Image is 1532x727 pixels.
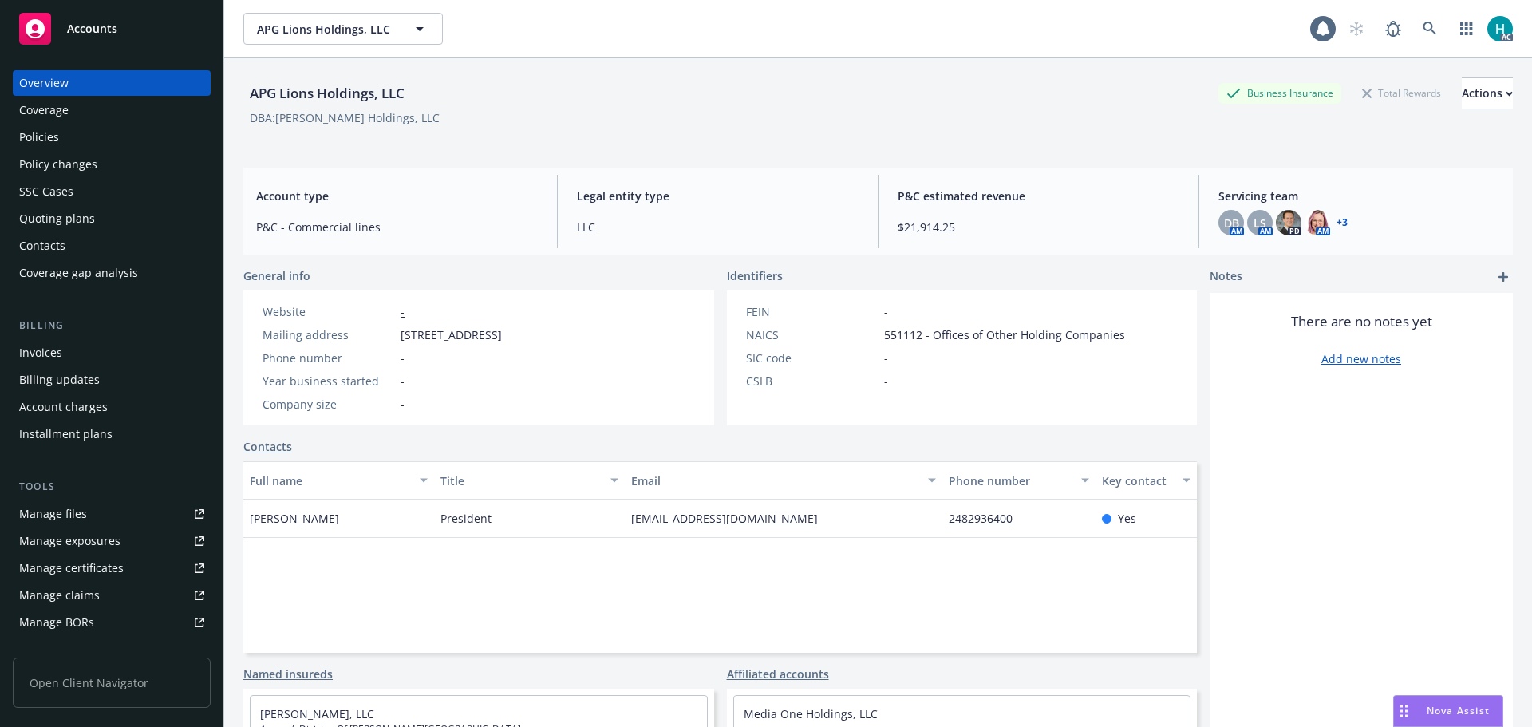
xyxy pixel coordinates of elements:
[631,472,918,489] div: Email
[1394,696,1414,726] div: Drag to move
[1102,472,1173,489] div: Key contact
[1224,215,1239,231] span: DB
[13,97,211,123] a: Coverage
[250,472,410,489] div: Full name
[243,461,434,500] button: Full name
[19,528,120,554] div: Manage exposures
[1096,461,1197,500] button: Key contact
[1218,83,1341,103] div: Business Insurance
[13,179,211,204] a: SSC Cases
[257,21,395,38] span: APG Lions Holdings, LLC
[401,350,405,366] span: -
[1377,13,1409,45] a: Report a Bug
[19,421,113,447] div: Installment plans
[13,658,211,708] span: Open Client Navigator
[19,367,100,393] div: Billing updates
[577,188,859,204] span: Legal entity type
[13,124,211,150] a: Policies
[13,528,211,554] span: Manage exposures
[1393,695,1503,727] button: Nova Assist
[401,373,405,389] span: -
[13,233,211,259] a: Contacts
[13,421,211,447] a: Installment plans
[401,304,405,319] a: -
[631,511,831,526] a: [EMAIL_ADDRESS][DOMAIN_NAME]
[256,219,538,235] span: P&C - Commercial lines
[19,637,140,662] div: Summary of insurance
[898,188,1179,204] span: P&C estimated revenue
[949,472,1071,489] div: Phone number
[440,472,601,489] div: Title
[577,219,859,235] span: LLC
[13,501,211,527] a: Manage files
[19,260,138,286] div: Coverage gap analysis
[1118,510,1136,527] span: Yes
[13,479,211,495] div: Tools
[1337,218,1348,227] a: +3
[746,303,878,320] div: FEIN
[13,583,211,608] a: Manage claims
[744,706,878,721] a: Media One Holdings, LLC
[13,610,211,635] a: Manage BORs
[67,22,117,35] span: Accounts
[1427,704,1490,717] span: Nova Assist
[263,303,394,320] div: Website
[263,396,394,413] div: Company size
[19,394,108,420] div: Account charges
[401,396,405,413] span: -
[434,461,625,500] button: Title
[440,510,492,527] span: President
[884,303,888,320] span: -
[13,6,211,51] a: Accounts
[898,219,1179,235] span: $21,914.25
[746,326,878,343] div: NAICS
[746,350,878,366] div: SIC code
[263,373,394,389] div: Year business started
[19,583,100,608] div: Manage claims
[13,637,211,662] a: Summary of insurance
[1218,188,1500,204] span: Servicing team
[243,438,292,455] a: Contacts
[19,97,69,123] div: Coverage
[746,373,878,389] div: CSLB
[243,267,310,284] span: General info
[250,109,440,126] div: DBA: [PERSON_NAME] Holdings, LLC
[243,666,333,682] a: Named insureds
[884,373,888,389] span: -
[1254,215,1266,231] span: LS
[13,260,211,286] a: Coverage gap analysis
[1321,350,1401,367] a: Add new notes
[884,350,888,366] span: -
[19,555,124,581] div: Manage certificates
[625,461,942,500] button: Email
[19,233,65,259] div: Contacts
[1487,16,1513,41] img: photo
[942,461,1095,500] button: Phone number
[727,666,829,682] a: Affiliated accounts
[243,83,411,104] div: APG Lions Holdings, LLC
[884,326,1125,343] span: 551112 - Offices of Other Holding Companies
[19,124,59,150] div: Policies
[256,188,538,204] span: Account type
[1354,83,1449,103] div: Total Rewards
[263,350,394,366] div: Phone number
[1462,77,1513,109] button: Actions
[13,152,211,177] a: Policy changes
[250,510,339,527] span: [PERSON_NAME]
[19,206,95,231] div: Quoting plans
[19,340,62,365] div: Invoices
[13,367,211,393] a: Billing updates
[1340,13,1372,45] a: Start snowing
[727,267,783,284] span: Identifiers
[260,706,374,721] a: [PERSON_NAME], LLC
[13,394,211,420] a: Account charges
[1494,267,1513,286] a: add
[19,179,73,204] div: SSC Cases
[243,13,443,45] button: APG Lions Holdings, LLC
[13,340,211,365] a: Invoices
[1210,267,1242,286] span: Notes
[13,318,211,334] div: Billing
[1305,210,1330,235] img: photo
[949,511,1025,526] a: 2482936400
[1451,13,1483,45] a: Switch app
